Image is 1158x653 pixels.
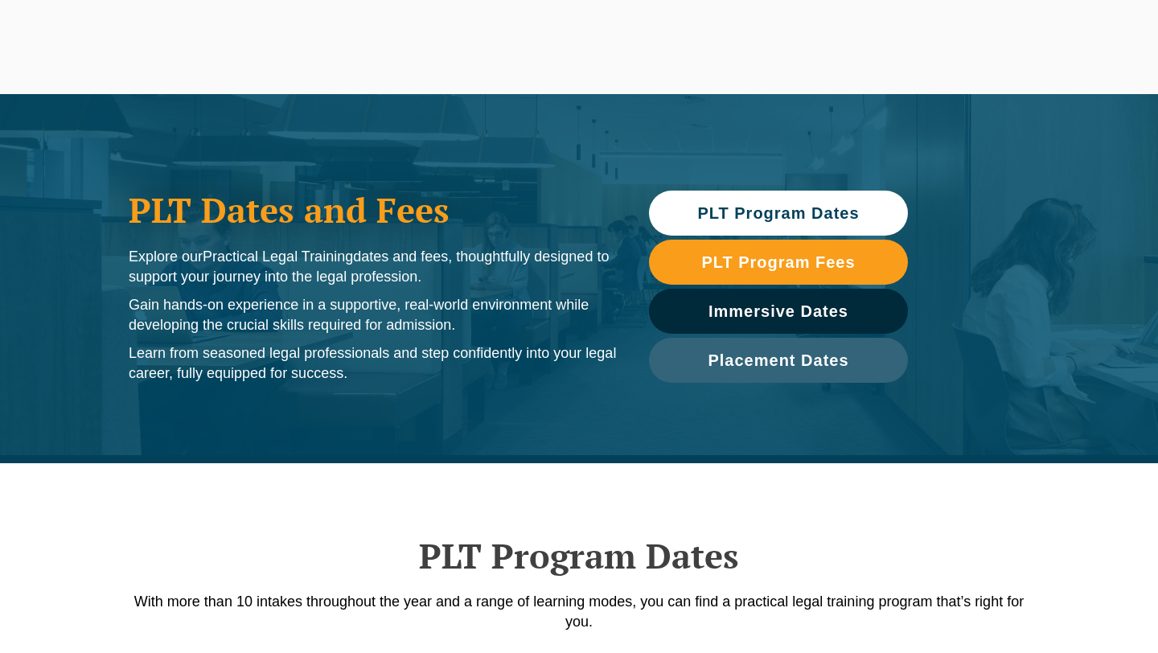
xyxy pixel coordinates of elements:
[701,254,855,270] span: PLT Program Fees
[121,536,1037,576] h2: PLT Program Dates
[649,338,908,383] a: Placement Dates
[129,190,617,230] h1: PLT Dates and Fees
[649,240,908,285] a: PLT Program Fees
[129,247,617,287] p: Explore our dates and fees, thoughtfully designed to support your journey into the legal profession.
[649,191,908,236] a: PLT Program Dates
[708,352,848,368] span: Placement Dates
[121,592,1037,632] p: With more than 10 intakes throughout the year and a range of learning modes, you can find a pract...
[697,205,859,221] span: PLT Program Dates
[649,289,908,334] a: Immersive Dates
[129,343,617,384] p: Learn from seasoned legal professionals and step confidently into your legal career, fully equipp...
[203,248,353,265] span: Practical Legal Training
[708,303,848,319] span: Immersive Dates
[129,295,617,335] p: Gain hands-on experience in a supportive, real-world environment while developing the crucial ski...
